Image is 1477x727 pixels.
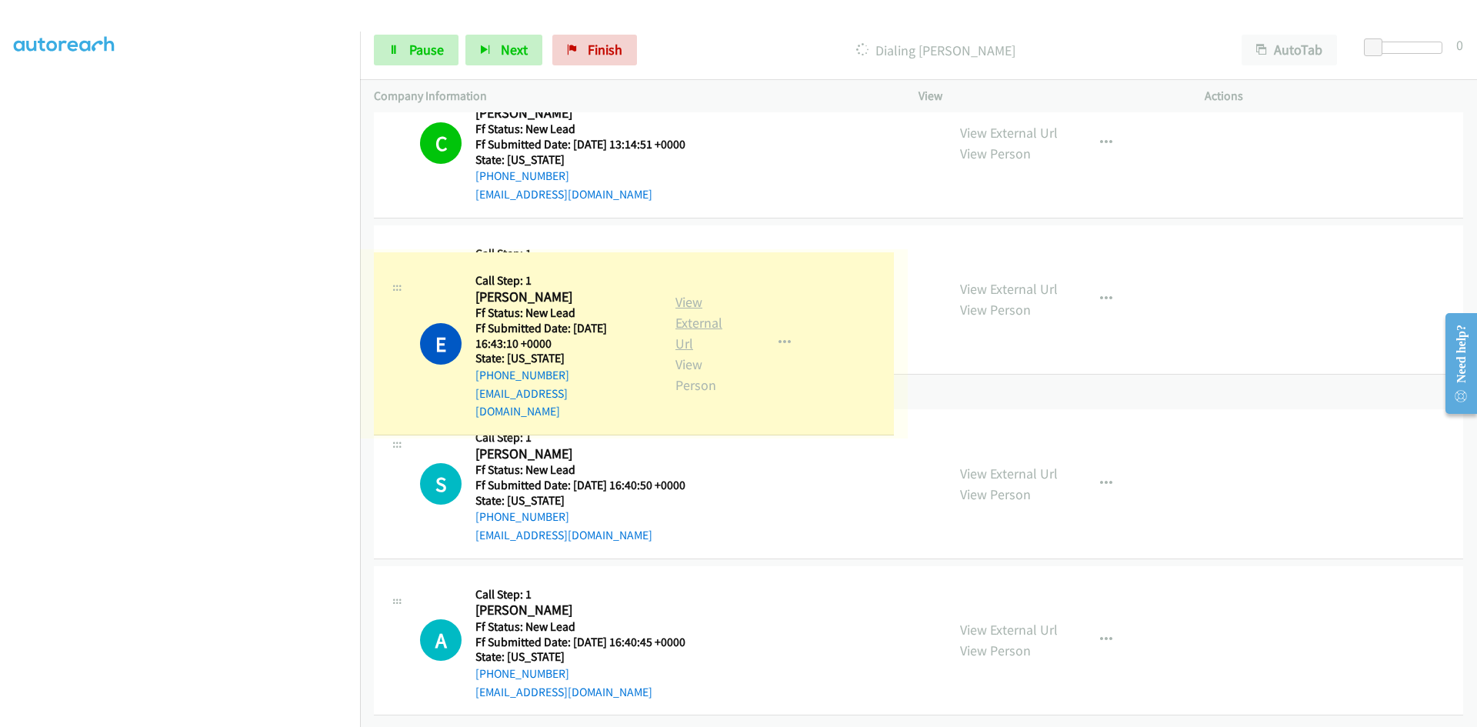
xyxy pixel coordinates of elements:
h2: [PERSON_NAME] [475,445,685,463]
a: [PHONE_NUMBER] [475,368,569,382]
h5: Ff Status: New Lead [475,122,685,137]
h5: Ff Submitted Date: [DATE] 16:43:10 +0000 [475,321,648,351]
a: View Person [960,485,1031,503]
h5: Ff Submitted Date: [DATE] 16:40:45 +0000 [475,635,685,650]
h5: State: [US_STATE] [475,649,685,665]
button: Next [465,35,542,65]
h2: [PERSON_NAME] [475,105,685,122]
h1: C [420,122,462,164]
h5: State: [US_STATE] [475,152,685,168]
h5: State: [US_STATE] [475,351,648,366]
h5: Ff Status: New Lead [475,619,685,635]
div: Delay between calls (in seconds) [1372,42,1442,54]
p: View [919,87,1177,105]
h5: Ff Submitted Date: [DATE] 13:14:51 +0000 [475,137,685,152]
a: View External Url [960,465,1058,482]
a: [EMAIL_ADDRESS][DOMAIN_NAME] [475,528,652,542]
a: [PHONE_NUMBER] [475,509,569,524]
a: Pause [374,35,458,65]
h5: State: [US_STATE] [475,493,685,509]
a: [EMAIL_ADDRESS][DOMAIN_NAME] [475,187,652,202]
p: Dialing [PERSON_NAME] [658,40,1214,61]
a: Finish [552,35,637,65]
h1: E [420,323,462,365]
p: Actions [1205,87,1463,105]
h2: [PERSON_NAME] [475,288,648,306]
a: View External Url [675,293,722,352]
h1: A [420,619,462,661]
span: Finish [588,41,622,58]
button: AutoTab [1242,35,1337,65]
a: View Person [960,145,1031,162]
a: [EMAIL_ADDRESS][DOMAIN_NAME] [475,685,652,699]
h5: Ff Submitted Date: [DATE] 16:40:50 +0000 [475,478,685,493]
a: [EMAIL_ADDRESS][DOMAIN_NAME] [475,386,568,419]
div: 0 [1456,35,1463,55]
div: The call is yet to be attempted [420,463,462,505]
a: [PHONE_NUMBER] [475,666,569,681]
a: View Person [675,355,716,394]
div: The call is yet to be attempted [420,619,462,661]
h5: Call Step: 1 [475,273,648,288]
h2: [PERSON_NAME] [475,602,685,619]
h5: Call Step: 1 [475,246,685,262]
span: Next [501,41,528,58]
a: View External Url [960,124,1058,142]
h5: Call Step: 1 [475,587,685,602]
a: View External Url [960,621,1058,639]
h5: Ff Status: New Lead [475,462,685,478]
a: [PHONE_NUMBER] [475,168,569,183]
h1: S [420,463,462,505]
h5: Ff Status: New Lead [475,305,648,321]
span: Pause [409,41,444,58]
a: View Person [960,642,1031,659]
iframe: Resource Center [1432,302,1477,425]
p: Company Information [374,87,891,105]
